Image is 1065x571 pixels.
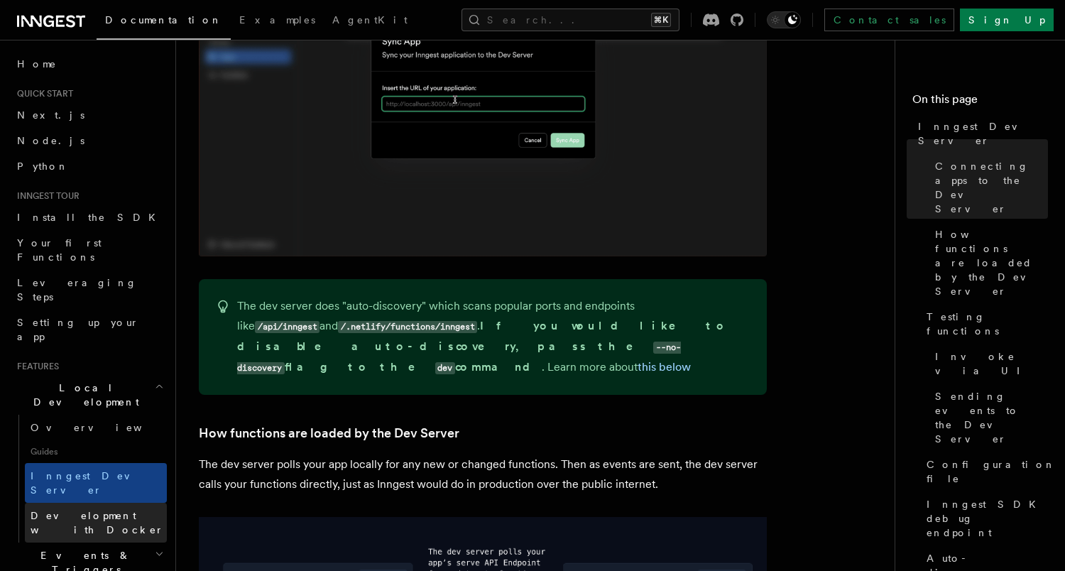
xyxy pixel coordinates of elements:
span: How functions are loaded by the Dev Server [935,227,1048,298]
a: AgentKit [324,4,416,38]
kbd: ⌘K [651,13,671,27]
span: Sending events to the Dev Server [935,389,1048,446]
span: Leveraging Steps [17,277,137,303]
a: Inngest Dev Server [25,463,167,503]
a: Configuration file [921,452,1048,491]
a: Sending events to the Dev Server [929,384,1048,452]
a: Node.js [11,128,167,153]
a: How functions are loaded by the Dev Server [199,423,459,443]
code: --no-discovery [237,342,681,374]
a: this below [638,360,691,374]
span: Connecting apps to the Dev Server [935,159,1048,216]
a: Leveraging Steps [11,270,167,310]
span: Testing functions [927,310,1048,338]
span: Home [17,57,57,71]
span: Overview [31,422,177,433]
button: Local Development [11,375,167,415]
button: Search...⌘K [461,9,679,31]
span: Local Development [11,381,155,409]
span: Python [17,161,69,172]
span: Guides [25,440,167,463]
p: The dev server polls your app locally for any new or changed functions. Then as events are sent, ... [199,455,767,494]
a: Overview [25,415,167,440]
span: Quick start [11,88,73,99]
span: Features [11,361,59,372]
a: Contact sales [824,9,954,31]
a: Install the SDK [11,205,167,230]
a: Inngest Dev Server [912,114,1048,153]
a: How functions are loaded by the Dev Server [929,222,1048,304]
a: Inngest SDK debug endpoint [921,491,1048,545]
a: Testing functions [921,304,1048,344]
a: Connecting apps to the Dev Server [929,153,1048,222]
a: Development with Docker [25,503,167,543]
div: Local Development [11,415,167,543]
button: Toggle dark mode [767,11,801,28]
code: /.netlify/functions/inngest [338,321,477,333]
span: Invoke via UI [935,349,1048,378]
span: Configuration file [927,457,1056,486]
code: dev [435,362,455,374]
span: Inngest Dev Server [31,470,152,496]
span: Inngest SDK debug endpoint [927,497,1048,540]
span: Inngest Dev Server [918,119,1048,148]
span: Install the SDK [17,212,164,223]
span: Documentation [105,14,222,26]
p: The dev server does "auto-discovery" which scans popular ports and endpoints like and . . Learn m... [237,296,750,378]
a: Documentation [97,4,231,40]
span: Inngest tour [11,190,80,202]
a: Setting up your app [11,310,167,349]
span: Next.js [17,109,84,121]
a: Home [11,51,167,77]
span: Development with Docker [31,510,164,535]
h4: On this page [912,91,1048,114]
span: Node.js [17,135,84,146]
a: Python [11,153,167,179]
a: Your first Functions [11,230,167,270]
a: Invoke via UI [929,344,1048,384]
a: Sign Up [960,9,1054,31]
span: Examples [239,14,315,26]
a: Next.js [11,102,167,128]
strong: If you would like to disable auto-discovery, pass the flag to the command [237,319,728,374]
span: Setting up your app [17,317,139,342]
a: Examples [231,4,324,38]
span: AgentKit [332,14,408,26]
span: Your first Functions [17,237,102,263]
code: /api/inngest [255,321,319,333]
